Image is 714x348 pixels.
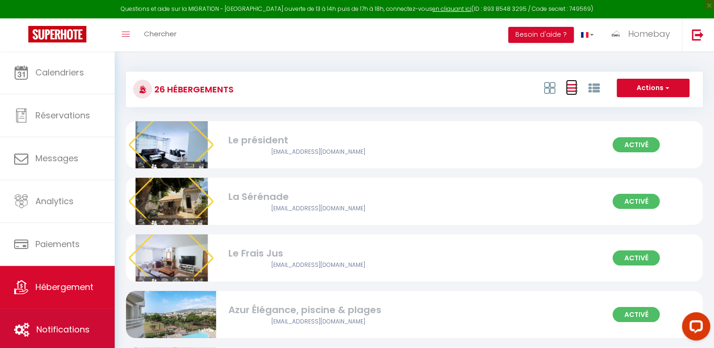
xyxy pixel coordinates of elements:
[544,80,555,95] a: Vue en Box
[35,195,74,207] span: Analytics
[35,238,80,250] span: Paiements
[608,27,622,41] img: ...
[35,152,78,164] span: Messages
[601,18,682,51] a: ... Homebay
[137,18,184,51] a: Chercher
[228,190,408,204] div: La Sérénade
[613,137,660,152] span: Activé
[228,246,408,261] div: Le Frais Jus
[566,80,577,95] a: Vue en Liste
[674,308,714,348] iframe: LiveChat chat widget
[228,303,408,317] div: Azur Élégance, piscine & plages
[35,109,90,121] span: Réservations
[35,281,93,293] span: Hébergement
[28,26,86,42] img: Super Booking
[36,323,90,335] span: Notifications
[588,80,599,95] a: Vue par Groupe
[152,79,234,100] h3: 26 Hébergements
[228,204,408,213] div: Airbnb
[35,66,84,78] span: Calendriers
[228,133,408,148] div: Le président
[508,27,574,43] button: Besoin d'aide ?
[617,79,689,98] button: Actions
[228,148,408,157] div: Airbnb
[613,307,660,322] span: Activé
[228,317,408,326] div: Airbnb
[613,194,660,209] span: Activé
[628,28,670,40] span: Homebay
[692,29,704,41] img: logout
[432,5,471,13] a: en cliquant ici
[228,261,408,270] div: Airbnb
[613,250,660,265] span: Activé
[144,29,176,39] span: Chercher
